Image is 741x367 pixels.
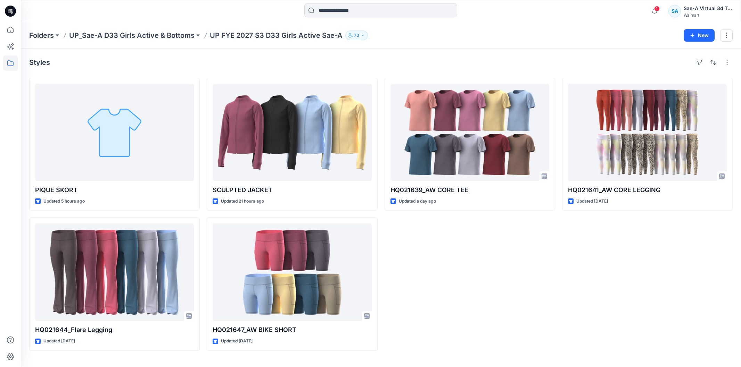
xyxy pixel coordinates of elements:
p: Updated 21 hours ago [221,198,264,205]
a: HQ021641_AW CORE LEGGING [568,84,727,181]
a: HQ021647_AW BIKE SHORT [213,223,371,321]
div: Sae-A Virtual 3d Team [684,4,732,12]
p: Updated [DATE] [43,338,75,345]
p: 73 [354,32,359,39]
div: SA [668,5,681,17]
p: HQ021639_AW CORE TEE [390,185,549,195]
p: HQ021641_AW CORE LEGGING [568,185,727,195]
a: HQ021639_AW CORE TEE [390,84,549,181]
p: UP FYE 2027 S3 D33 Girls Active Sae-A [210,31,343,40]
a: HQ021644_Flare Legging [35,223,194,321]
p: PIQUE SKORT [35,185,194,195]
a: Folders [29,31,54,40]
p: SCULPTED JACKET [213,185,371,195]
span: 1 [654,6,660,11]
button: 73 [345,31,368,40]
a: UP_Sae-A D33 Girls Active & Bottoms [69,31,195,40]
p: HQ021647_AW BIKE SHORT [213,325,371,335]
p: Updated a day ago [399,198,436,205]
p: Updated [DATE] [221,338,253,345]
p: Updated 5 hours ago [43,198,85,205]
p: Updated [DATE] [576,198,608,205]
div: Walmart [684,12,732,18]
a: SCULPTED JACKET [213,84,371,181]
a: PIQUE SKORT [35,84,194,181]
h4: Styles [29,58,50,67]
p: HQ021644_Flare Legging [35,325,194,335]
button: New [684,29,715,42]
